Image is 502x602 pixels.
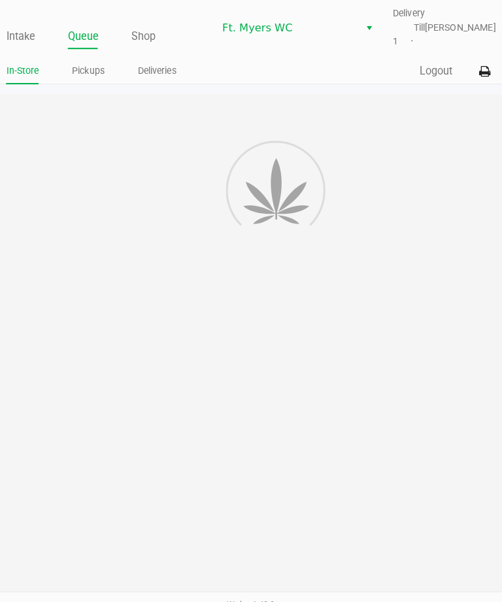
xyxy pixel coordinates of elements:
button: Logout [417,62,450,78]
span: Web: v1.40.0 [227,590,275,599]
a: Deliveries [139,61,177,78]
button: Select [358,16,377,39]
a: Pickups [75,61,107,78]
span: [PERSON_NAME] [422,20,492,34]
span: Ft. Myers WC [223,20,350,35]
span: Delivery Till 1 [391,7,422,48]
a: Queue [71,27,100,45]
a: Shop [133,27,157,45]
a: Intake [10,27,38,45]
a: In-Store [10,61,42,78]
